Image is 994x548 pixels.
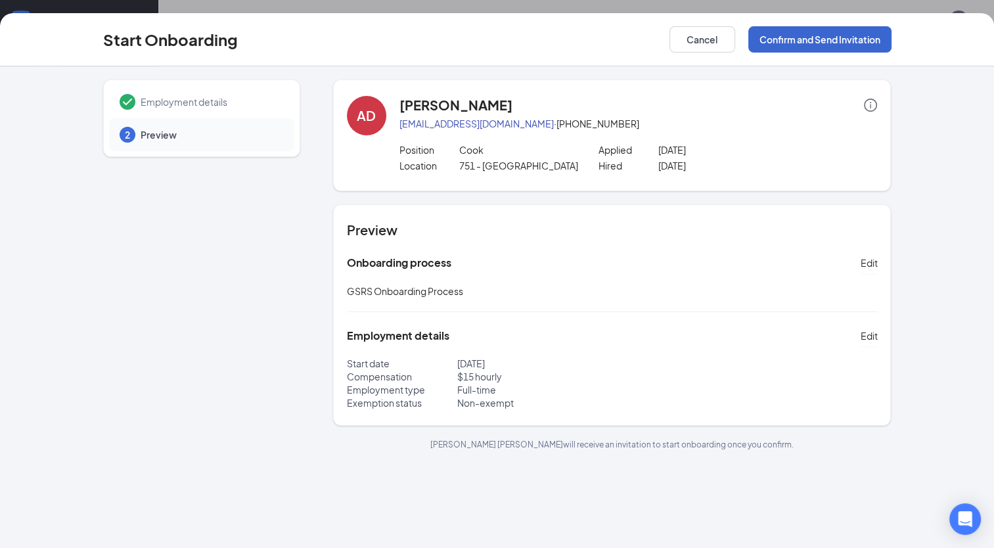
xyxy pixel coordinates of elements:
[860,325,877,346] button: Edit
[347,396,457,409] p: Exemption status
[333,439,892,450] p: [PERSON_NAME] [PERSON_NAME] will receive an invitation to start onboarding once you confirm.
[399,96,512,114] h4: [PERSON_NAME]
[599,159,658,172] p: Hired
[658,143,778,156] p: [DATE]
[141,95,281,108] span: Employment details
[860,329,877,342] span: Edit
[457,383,612,396] p: Full-time
[357,106,376,125] div: AD
[120,94,135,110] svg: Checkmark
[399,159,459,172] p: Location
[457,357,612,370] p: [DATE]
[864,99,877,112] span: info-circle
[459,159,578,172] p: 751 - [GEOGRAPHIC_DATA]
[860,252,877,273] button: Edit
[860,256,877,269] span: Edit
[457,396,612,409] p: Non-exempt
[347,383,457,396] p: Employment type
[457,370,612,383] p: $ 15 hourly
[347,370,457,383] p: Compensation
[459,143,578,156] p: Cook
[347,256,451,270] h5: Onboarding process
[949,503,981,535] div: Open Intercom Messenger
[347,357,457,370] p: Start date
[399,117,878,130] p: · [PHONE_NUMBER]
[125,128,130,141] span: 2
[347,329,449,343] h5: Employment details
[347,221,878,239] h4: Preview
[658,159,778,172] p: [DATE]
[399,143,459,156] p: Position
[748,26,892,53] button: Confirm and Send Invitation
[347,285,463,297] span: GSRS Onboarding Process
[669,26,735,53] button: Cancel
[141,128,281,141] span: Preview
[599,143,658,156] p: Applied
[399,118,554,129] a: [EMAIL_ADDRESS][DOMAIN_NAME]
[103,28,238,51] h3: Start Onboarding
